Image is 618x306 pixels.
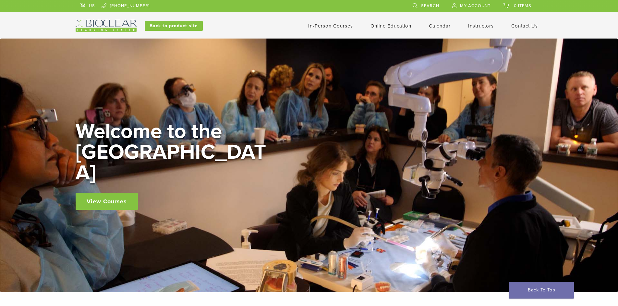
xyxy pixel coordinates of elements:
[370,23,411,29] a: Online Education
[460,3,491,8] span: My Account
[514,3,531,8] span: 0 items
[76,121,270,183] h2: Welcome to the [GEOGRAPHIC_DATA]
[76,20,137,32] img: Bioclear
[421,3,439,8] span: Search
[429,23,451,29] a: Calendar
[308,23,353,29] a: In-Person Courses
[76,193,138,210] a: View Courses
[509,282,574,299] a: Back To Top
[468,23,494,29] a: Instructors
[511,23,538,29] a: Contact Us
[145,21,203,31] a: Back to product site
